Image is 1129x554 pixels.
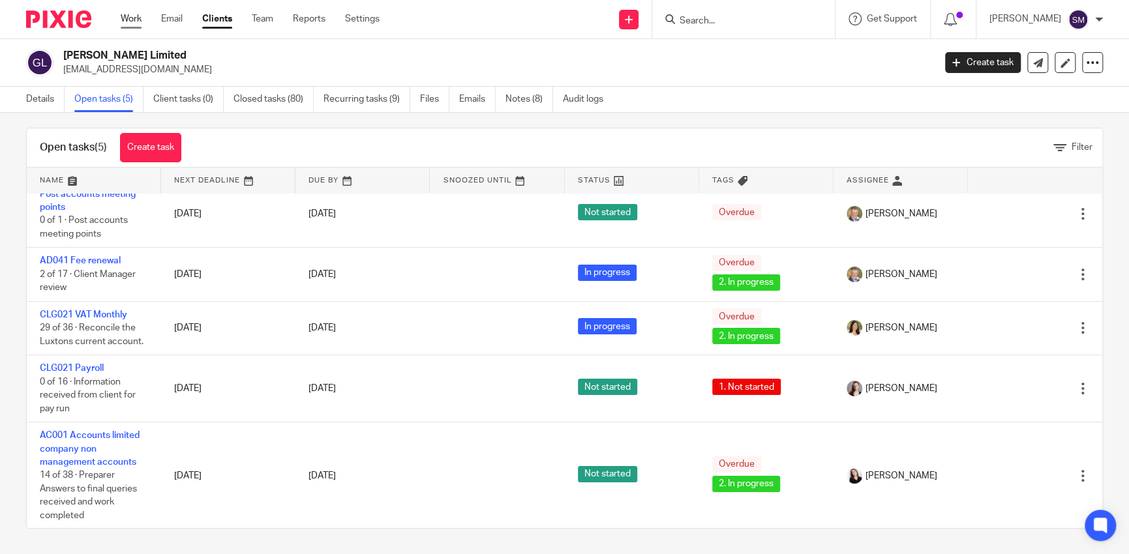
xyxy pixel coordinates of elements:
span: 2. In progress [712,328,780,344]
a: Work [121,12,142,25]
span: [PERSON_NAME] [866,268,937,281]
span: 29 of 36 · Reconcile the Luxtons current account. [40,323,143,346]
span: Status [578,177,610,184]
span: [DATE] [309,384,336,393]
td: [DATE] [161,422,295,529]
a: Team [252,12,273,25]
a: Settings [345,12,380,25]
span: Not started [578,379,637,395]
span: Overdue [712,456,761,473]
a: Notes (8) [505,87,553,112]
p: [EMAIL_ADDRESS][DOMAIN_NAME] [63,63,926,76]
img: HR%20Andrew%20Price_Molly_Poppy%20Jakes%20Photography-7.jpg [847,468,862,484]
span: Overdue [712,308,761,325]
span: Overdue [712,255,761,271]
span: [PERSON_NAME] [866,469,937,482]
span: 2. In progress [712,274,780,291]
span: In progress [578,318,637,334]
span: 14 of 38 · Preparer Answers to final queries received and work completed [40,471,137,520]
a: Files [420,87,449,112]
span: 2. In progress [712,476,780,492]
td: [DATE] [161,248,295,301]
span: 0 of 1 · Post accounts meeting points [40,216,128,239]
a: Create task [120,133,181,162]
img: High%20Res%20Andrew%20Price%20Accountants%20_Poppy%20Jakes%20Photography-3%20-%20Copy.jpg [847,381,862,396]
span: (5) [95,142,107,153]
img: High%20Res%20Andrew%20Price%20Accountants_Poppy%20Jakes%20photography-1109.jpg [847,267,862,282]
span: Overdue [712,204,761,220]
img: Pixie [26,10,91,28]
span: Tags [712,177,734,184]
span: [PERSON_NAME] [866,207,937,220]
h2: [PERSON_NAME] Limited [63,49,753,63]
span: Filter [1072,143,1092,152]
span: Not started [578,204,637,220]
span: [PERSON_NAME] [866,382,937,395]
a: Closed tasks (80) [233,87,314,112]
a: AD041 Fee renewal [40,256,121,265]
a: CLG021 VAT Monthly [40,310,127,319]
span: 0 of 16 · Information received from client for pay run [40,377,136,413]
img: High%20Res%20Andrew%20Price%20Accountants_Poppy%20Jakes%20photography-1153.jpg [847,320,862,336]
a: Clients [202,12,232,25]
td: [DATE] [161,355,295,422]
span: Not started [578,466,637,482]
a: Post accounts meeting points [40,190,136,212]
span: Snoozed Until [443,177,511,184]
a: Recurring tasks (9) [324,87,410,112]
span: 2 of 17 · Client Manager review [40,270,136,293]
h1: Open tasks [40,141,107,154]
img: svg%3E [1068,9,1089,30]
a: Client tasks (0) [153,87,224,112]
a: Details [26,87,65,112]
span: 1. Not started [712,379,781,395]
a: CLG021 Payroll [40,364,104,373]
span: In progress [578,265,637,281]
a: AC001 Accounts limited company non management accounts [40,431,140,467]
span: [DATE] [309,270,336,279]
a: Reports [293,12,325,25]
a: Email [161,12,183,25]
span: [DATE] [309,323,336,332]
span: [DATE] [309,471,336,480]
a: Create task [945,52,1021,73]
p: [PERSON_NAME] [989,12,1061,25]
a: Open tasks (5) [74,87,143,112]
td: [DATE] [161,301,295,355]
span: [DATE] [309,209,336,218]
span: [PERSON_NAME] [866,321,937,334]
span: Get Support [867,14,917,23]
a: Audit logs [563,87,613,112]
a: Emails [459,87,496,112]
img: High%20Res%20Andrew%20Price%20Accountants_Poppy%20Jakes%20photography-1109.jpg [847,206,862,222]
img: svg%3E [26,49,53,76]
td: [DATE] [161,181,295,248]
input: Search [678,16,796,27]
